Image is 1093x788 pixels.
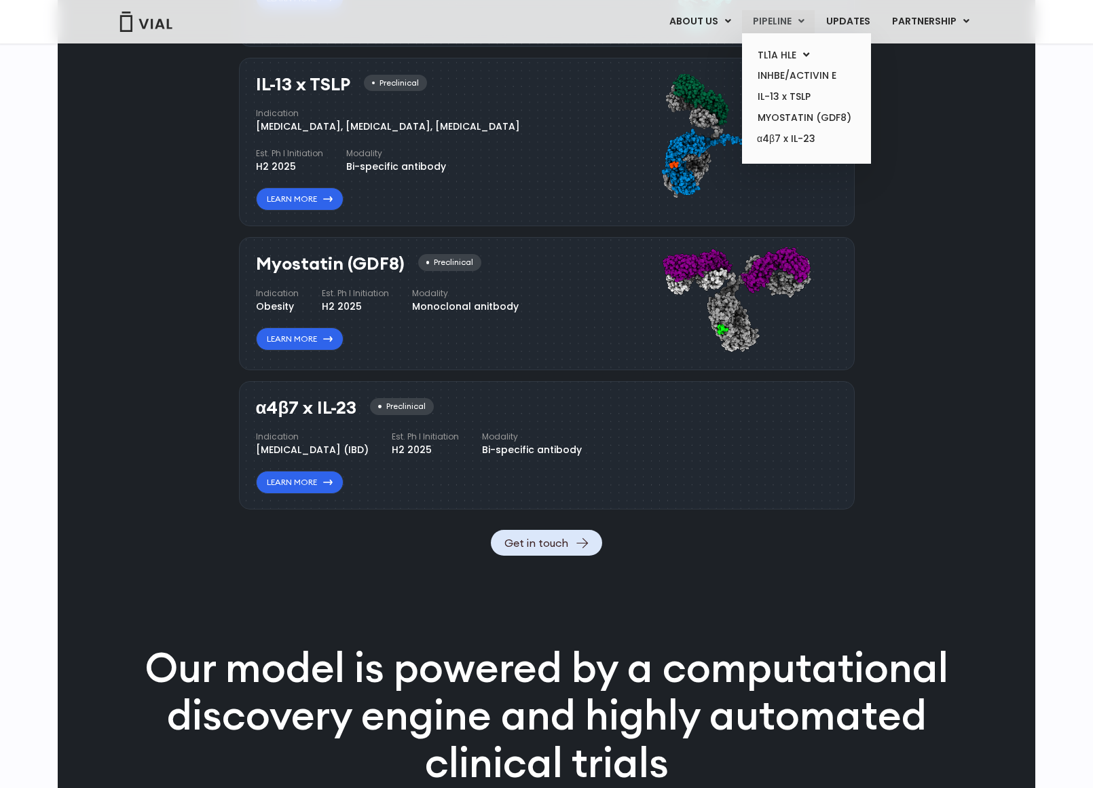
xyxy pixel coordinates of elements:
[491,530,602,556] a: Get in touch
[256,160,323,174] div: H2 2025
[418,254,481,271] div: Preclinical
[742,10,815,33] a: PIPELINEMenu Toggle
[370,398,433,415] div: Preclinical
[747,65,866,86] a: INHBE/ACTIVIN E
[346,160,446,174] div: Bi-specific antibody
[322,287,389,300] h4: Est. Ph I Initiation
[256,443,369,457] div: [MEDICAL_DATA] (IBD)
[747,45,866,66] a: TL1A HLEMenu Toggle
[392,431,459,443] h4: Est. Ph I Initiation
[412,300,519,314] div: Monoclonal anitbody
[412,287,519,300] h4: Modality
[256,287,299,300] h4: Indication
[256,120,520,134] div: [MEDICAL_DATA], [MEDICAL_DATA], [MEDICAL_DATA]
[815,10,881,33] a: UPDATES
[346,147,446,160] h4: Modality
[256,431,369,443] h4: Indication
[747,107,866,128] a: MYOSTATIN (GDF8)
[747,128,866,150] a: α4β7 x IL-23
[659,10,741,33] a: ABOUT USMenu Toggle
[482,443,582,457] div: Bi-specific antibody
[119,12,173,32] img: Vial Logo
[364,75,427,92] div: Preclinical
[256,187,344,211] a: Learn More
[256,75,350,94] h3: IL-13 x TSLP
[747,86,866,107] a: IL-13 x TSLP
[881,10,980,33] a: PARTNERSHIPMenu Toggle
[256,398,357,418] h3: α4β7 x IL-23
[256,254,405,274] h3: Myostatin (GDF8)
[256,300,299,314] div: Obesity
[256,327,344,351] a: Learn More
[322,300,389,314] div: H2 2025
[482,431,582,443] h4: Modality
[256,147,323,160] h4: Est. Ph I Initiation
[256,471,344,494] a: Learn More
[256,107,520,120] h4: Indication
[109,644,984,786] p: Our model is powered by a computational discovery engine and highly automated clinical trials
[392,443,459,457] div: H2 2025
